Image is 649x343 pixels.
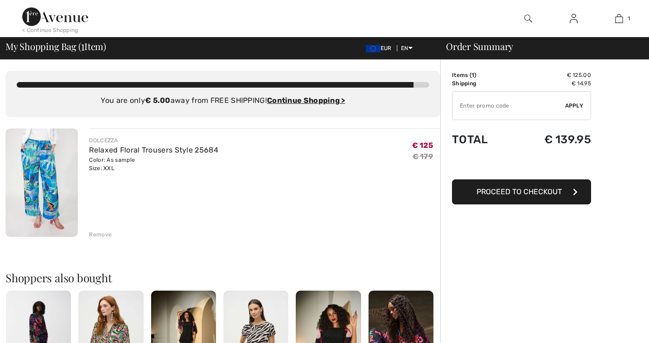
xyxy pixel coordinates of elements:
span: 1 [628,14,630,23]
span: My Shopping Bag ( Item) [6,42,106,51]
div: DOLCEZZA [89,136,218,145]
div: You are only away from FREE SHIPPING! [17,95,429,106]
img: Relaxed Floral Trousers Style 25684 [6,128,78,237]
span: € 125 [412,141,433,150]
div: < Continue Shopping [22,26,78,34]
div: Color: As sample Size: XXL [89,156,218,172]
a: Sign In [562,13,585,25]
img: search the website [524,13,532,24]
span: EN [401,45,413,51]
td: Items ( ) [452,71,512,79]
div: Remove [89,230,112,239]
img: My Info [570,13,578,24]
td: Shipping [452,79,512,88]
iframe: PayPal [452,155,591,176]
div: Order Summary [435,42,643,51]
button: Proceed to Checkout [452,179,591,204]
td: Total [452,124,512,155]
a: 1 [597,13,641,24]
td: € 14.95 [512,79,591,88]
h2: Shoppers also bought [6,272,440,283]
strong: € 5.00 [145,96,171,105]
td: € 125.00 [512,71,591,79]
img: Euro [366,45,381,52]
span: 1 [81,39,84,51]
td: € 139.95 [512,124,591,155]
a: Continue Shopping > [267,96,345,105]
span: Apply [565,102,584,110]
span: Proceed to Checkout [477,187,562,196]
img: My Bag [615,13,623,24]
span: 1 [471,72,474,78]
img: 1ère Avenue [22,7,88,26]
input: Promo code [452,92,565,120]
a: Relaxed Floral Trousers Style 25684 [89,146,218,154]
s: € 179 [413,152,433,161]
span: EUR [366,45,395,51]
